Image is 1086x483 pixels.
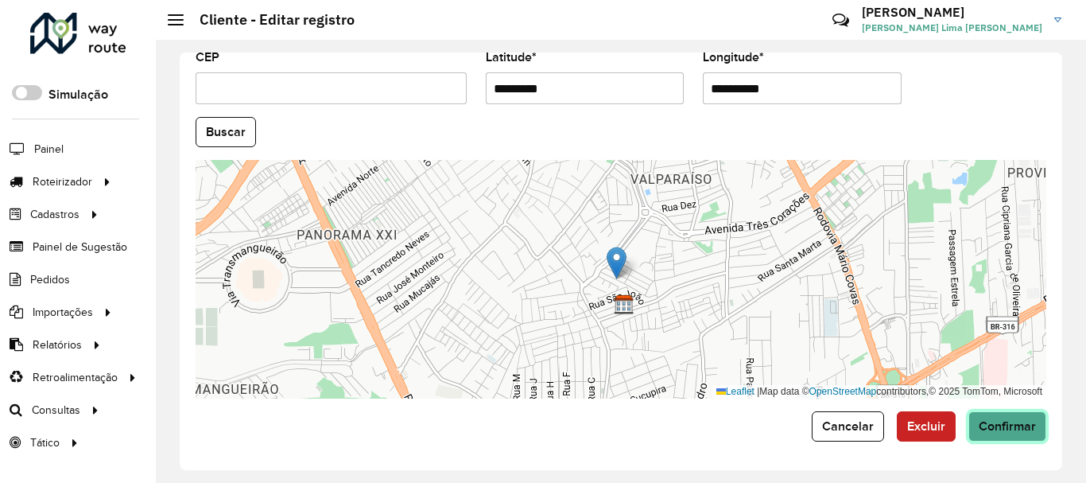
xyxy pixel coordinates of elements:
[30,206,80,223] span: Cadastros
[614,294,634,315] img: CDI Belem
[32,402,80,419] span: Consultas
[907,419,945,433] span: Excluir
[812,411,884,442] button: Cancelar
[979,419,1036,433] span: Confirmar
[607,247,626,279] img: Marker
[48,85,108,104] label: Simulação
[184,11,355,29] h2: Cliente - Editar registro
[33,239,127,255] span: Painel de Sugestão
[862,21,1042,35] span: [PERSON_NAME] Lima [PERSON_NAME]
[196,48,219,67] label: CEP
[34,141,64,158] span: Painel
[33,337,82,353] span: Relatórios
[968,411,1046,442] button: Confirmar
[809,386,877,397] a: OpenStreetMap
[703,48,764,67] label: Longitude
[30,434,60,451] span: Tático
[716,386,754,397] a: Leaflet
[486,48,537,67] label: Latitude
[824,3,858,37] a: Contato Rápido
[897,411,956,442] button: Excluir
[862,5,1042,20] h3: [PERSON_NAME]
[33,173,92,190] span: Roteirizador
[712,385,1046,399] div: Map data © contributors,© 2025 TomTom, Microsoft
[822,419,874,433] span: Cancelar
[33,369,118,386] span: Retroalimentação
[30,271,70,288] span: Pedidos
[757,386,759,397] span: |
[33,304,93,321] span: Importações
[196,117,256,147] button: Buscar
